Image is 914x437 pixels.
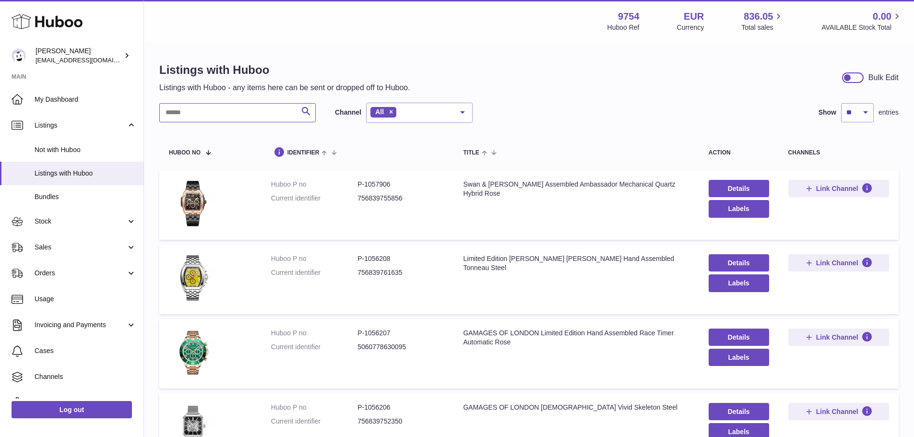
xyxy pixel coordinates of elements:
[169,150,201,156] span: Huboo no
[271,343,357,352] dt: Current identifier
[35,269,126,278] span: Orders
[684,10,704,23] strong: EUR
[271,268,357,277] dt: Current identifier
[709,150,769,156] div: action
[169,329,217,377] img: GAMAGES OF LONDON Limited Edition Hand Assembled Race Timer Automatic Rose
[709,200,769,217] button: Labels
[271,403,357,412] dt: Huboo P no
[709,329,769,346] a: Details
[788,329,889,346] button: Link Channel
[709,403,769,420] a: Details
[159,62,410,78] h1: Listings with Huboo
[788,180,889,197] button: Link Channel
[868,72,899,83] div: Bulk Edit
[709,254,769,272] a: Details
[35,346,136,355] span: Cases
[677,23,704,32] div: Currency
[169,180,217,228] img: Swan & Edgar Hand Assembled Ambassador Mechanical Quartz Hybrid Rose
[35,372,136,381] span: Channels
[35,192,136,201] span: Bundles
[357,343,444,352] dd: 5060778630095
[357,329,444,338] dd: P-1056207
[821,23,902,32] span: AVAILABLE Stock Total
[607,23,640,32] div: Huboo Ref
[821,10,902,32] a: 0.00 AVAILABLE Stock Total
[709,349,769,366] button: Labels
[335,108,361,117] label: Channel
[357,417,444,426] dd: 756839752350
[357,180,444,189] dd: P-1057906
[873,10,891,23] span: 0.00
[169,254,217,302] img: Limited Edition Mann Egerton Hand Assembled Tonneau Steel
[463,329,689,347] div: GAMAGES OF LONDON Limited Edition Hand Assembled Race Timer Automatic Rose
[36,47,122,65] div: [PERSON_NAME]
[159,83,410,93] p: Listings with Huboo - any items here can be sent or dropped off to Huboo.
[271,417,357,426] dt: Current identifier
[35,121,126,130] span: Listings
[35,398,136,407] span: Settings
[357,268,444,277] dd: 756839761635
[816,407,858,416] span: Link Channel
[709,180,769,197] a: Details
[35,95,136,104] span: My Dashboard
[357,254,444,263] dd: P-1056208
[35,243,126,252] span: Sales
[357,194,444,203] dd: 756839755856
[271,254,357,263] dt: Huboo P no
[709,274,769,292] button: Labels
[788,150,889,156] div: channels
[463,254,689,272] div: Limited Edition [PERSON_NAME] [PERSON_NAME] Hand Assembled Tonneau Steel
[463,180,689,198] div: Swan & [PERSON_NAME] Assembled Ambassador Mechanical Quartz Hybrid Rose
[741,23,784,32] span: Total sales
[35,320,126,330] span: Invoicing and Payments
[816,184,858,193] span: Link Channel
[35,145,136,154] span: Not with Huboo
[357,403,444,412] dd: P-1056206
[878,108,899,117] span: entries
[287,150,320,156] span: identifier
[741,10,784,32] a: 836.05 Total sales
[463,150,479,156] span: title
[744,10,773,23] span: 836.05
[819,108,836,117] label: Show
[816,259,858,267] span: Link Channel
[271,329,357,338] dt: Huboo P no
[35,217,126,226] span: Stock
[271,194,357,203] dt: Current identifier
[816,333,858,342] span: Link Channel
[788,254,889,272] button: Link Channel
[12,401,132,418] a: Log out
[375,108,384,116] span: All
[463,403,689,412] div: GAMAGES OF LONDON [DEMOGRAPHIC_DATA] Vivid Skeleton Steel
[12,48,26,63] img: internalAdmin-9754@internal.huboo.com
[271,180,357,189] dt: Huboo P no
[618,10,640,23] strong: 9754
[35,169,136,178] span: Listings with Huboo
[36,56,141,64] span: [EMAIL_ADDRESS][DOMAIN_NAME]
[788,403,889,420] button: Link Channel
[35,295,136,304] span: Usage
